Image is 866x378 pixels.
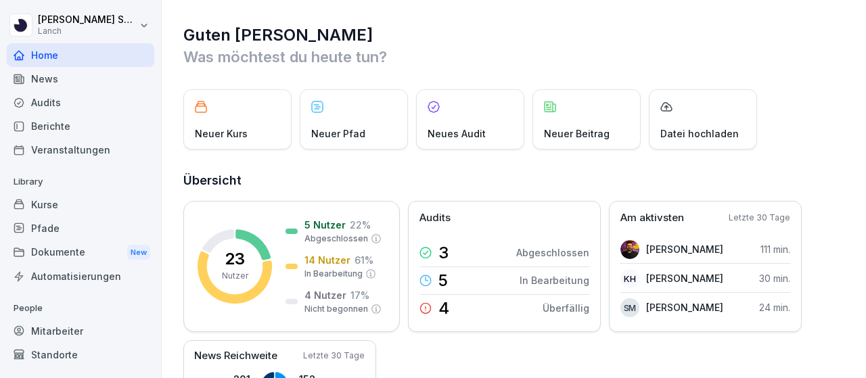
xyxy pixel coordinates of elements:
p: [PERSON_NAME] [646,242,723,256]
p: Neues Audit [428,126,486,141]
p: 4 [438,300,449,316]
p: 111 min. [760,242,790,256]
a: Kurse [7,193,154,216]
p: Was möchtest du heute tun? [183,46,846,68]
p: Nicht begonnen [304,303,368,315]
p: Library [7,171,154,193]
p: Datei hochladen [660,126,739,141]
a: Pfade [7,216,154,240]
p: 4 Nutzer [304,288,346,302]
p: Nutzer [222,270,248,282]
p: Letzte 30 Tage [729,212,790,224]
p: Letzte 30 Tage [303,350,365,362]
div: Dokumente [7,240,154,265]
p: In Bearbeitung [304,268,363,280]
a: Standorte [7,343,154,367]
p: Neuer Kurs [195,126,248,141]
p: Lanch [38,26,137,36]
p: 17 % [350,288,369,302]
h2: Übersicht [183,171,846,190]
p: 61 % [355,253,373,267]
a: Audits [7,91,154,114]
img: kwjack37i7lkdya029ocrhcd.png [620,240,639,259]
p: 5 [438,273,448,289]
div: KH [620,269,639,288]
a: News [7,67,154,91]
h1: Guten [PERSON_NAME] [183,24,846,46]
p: [PERSON_NAME] Samsunlu [38,14,137,26]
p: Am aktivsten [620,210,684,226]
p: News Reichweite [194,348,277,364]
p: [PERSON_NAME] [646,271,723,285]
a: Automatisierungen [7,264,154,288]
a: Veranstaltungen [7,138,154,162]
div: SM [620,298,639,317]
p: 30 min. [759,271,790,285]
p: Abgeschlossen [304,233,368,245]
p: 3 [438,245,449,261]
p: Neuer Pfad [311,126,365,141]
p: 14 Nutzer [304,253,350,267]
p: Audits [419,210,451,226]
p: 22 % [350,218,371,232]
p: Neuer Beitrag [544,126,610,141]
div: New [127,245,150,260]
p: 5 Nutzer [304,218,346,232]
p: People [7,298,154,319]
a: Mitarbeiter [7,319,154,343]
p: In Bearbeitung [520,273,589,287]
p: 24 min. [759,300,790,314]
p: Abgeschlossen [516,245,589,260]
a: Berichte [7,114,154,138]
p: Überfällig [543,301,589,315]
p: [PERSON_NAME] [646,300,723,314]
a: DokumenteNew [7,240,154,265]
p: 23 [225,251,245,267]
a: Home [7,43,154,67]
